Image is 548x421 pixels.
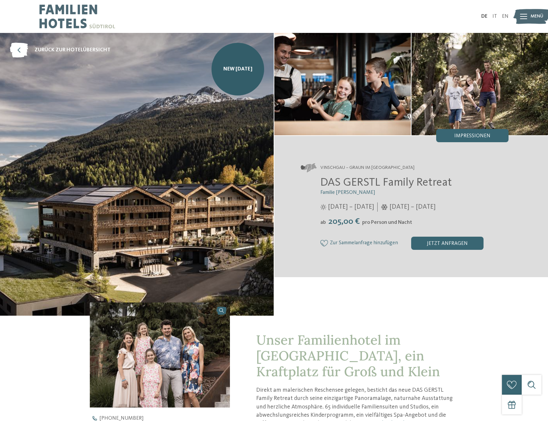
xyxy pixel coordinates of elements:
img: Erholsame Auszeit im Familienhotel im Vinschgau [274,33,411,135]
span: Zur Sammelanfrage hinzufügen [330,240,398,246]
span: Familie [PERSON_NAME] [320,190,375,195]
span: NEW [DATE] [223,66,252,73]
span: DAS GERSTL Family Retreat [320,177,452,188]
span: ab [320,220,326,225]
a: [PHONE_NUMBER] [90,416,241,421]
span: [PHONE_NUMBER] [100,416,143,421]
span: Impressionen [454,133,490,139]
a: IT [492,14,497,19]
a: EN [502,14,509,19]
span: [DATE] – [DATE] [389,202,436,212]
span: [DATE] – [DATE] [328,202,374,212]
a: zurück zur Hotelübersicht [10,43,111,58]
img: Erholsame Auszeit im Familienhotel im Vinschgau [90,303,230,408]
i: Öffnungszeiten im Winter [381,204,388,210]
span: pro Person und Nacht [362,220,412,225]
span: 205,00 € [327,217,361,226]
div: jetzt anfragen [411,237,484,250]
span: Vinschgau – Graun im [GEOGRAPHIC_DATA] [320,165,414,171]
img: Erholsame Auszeit im Familienhotel im Vinschgau [411,33,548,135]
span: zurück zur Hotelübersicht [35,46,111,54]
span: Unser Familienhotel im [GEOGRAPHIC_DATA], ein Kraftplatz für Groß und Klein [256,331,440,380]
a: DE [481,14,487,19]
i: Öffnungszeiten im Sommer [320,204,326,210]
span: Menü [531,13,543,20]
